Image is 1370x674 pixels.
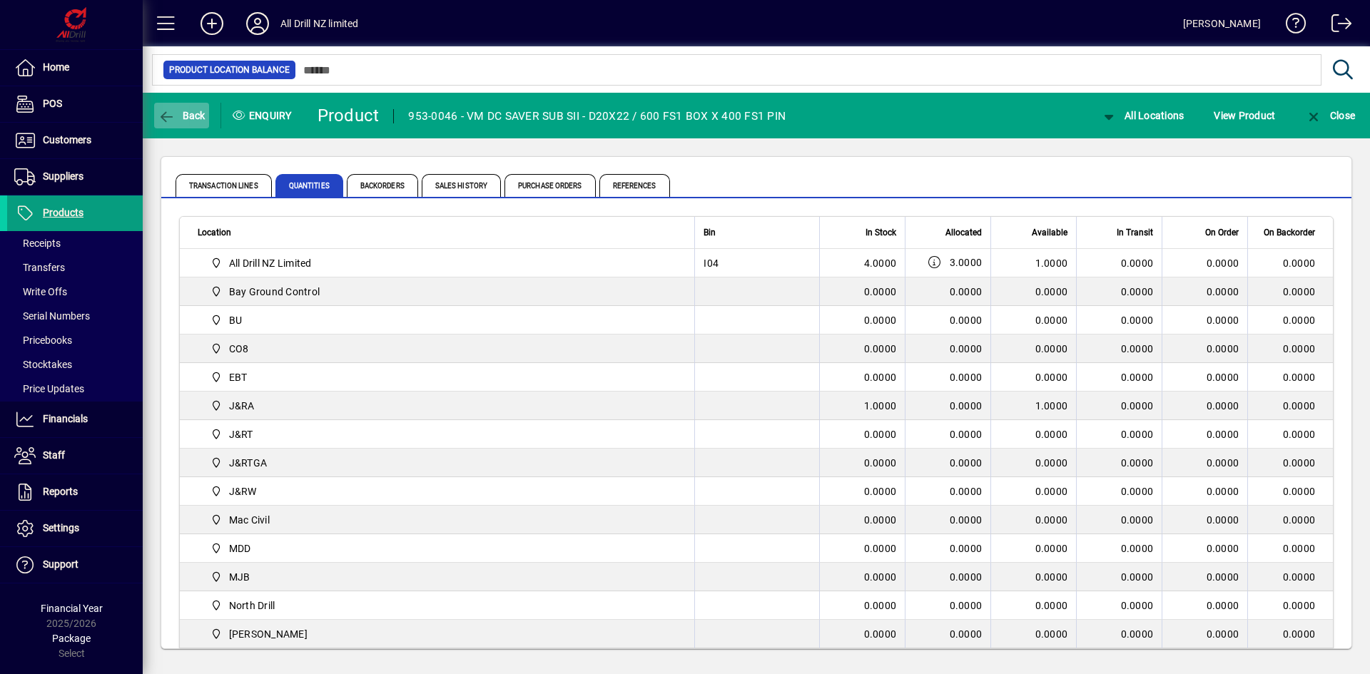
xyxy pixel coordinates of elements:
[1032,225,1067,240] span: Available
[205,626,679,643] span: Smythe
[1205,225,1239,240] span: On Order
[1183,12,1261,35] div: [PERSON_NAME]
[990,363,1076,392] td: 0.0000
[1121,343,1154,354] span: 0.0000
[990,392,1076,420] td: 1.0000
[7,123,143,158] a: Customers
[945,225,982,240] span: Allocated
[154,103,209,128] button: Back
[43,134,91,145] span: Customers
[950,628,983,640] span: 0.0000
[229,285,320,299] span: Bay Ground Control
[7,377,143,401] a: Price Updates
[143,103,221,128] app-page-header-button: Back
[819,306,905,335] td: 0.0000
[819,249,905,277] td: 4.0000
[1301,103,1359,128] button: Close
[1207,370,1239,384] span: 0.0000
[169,63,290,77] span: Product Location Balance
[1121,429,1154,440] span: 0.0000
[1247,563,1333,591] td: 0.0000
[819,563,905,591] td: 0.0000
[229,342,249,356] span: CO8
[7,438,143,474] a: Staff
[43,449,65,461] span: Staff
[950,429,983,440] span: 0.0000
[1264,225,1315,240] span: On Backorder
[704,225,716,240] span: Bin
[43,98,62,109] span: POS
[990,277,1076,306] td: 0.0000
[229,456,268,470] span: J&RTGA
[43,170,83,182] span: Suppliers
[229,399,255,413] span: J&RA
[990,591,1076,620] td: 0.0000
[1121,600,1154,611] span: 0.0000
[990,335,1076,363] td: 0.0000
[7,159,143,195] a: Suppliers
[1121,286,1154,297] span: 0.0000
[229,256,312,270] span: All Drill NZ Limited
[1121,628,1154,640] span: 0.0000
[950,486,983,497] span: 0.0000
[819,506,905,534] td: 0.0000
[1085,103,1199,128] app-page-header-button: Change Location
[1207,598,1239,613] span: 0.0000
[1247,449,1333,477] td: 0.0000
[229,570,250,584] span: MJB
[1207,342,1239,356] span: 0.0000
[229,541,251,556] span: MDD
[7,402,143,437] a: Financials
[1247,335,1333,363] td: 0.0000
[205,511,679,529] span: Mac Civil
[1207,513,1239,527] span: 0.0000
[1247,534,1333,563] td: 0.0000
[1247,249,1333,277] td: 0.0000
[990,620,1076,648] td: 0.0000
[950,372,983,383] span: 0.0000
[1305,110,1355,121] span: Close
[1210,103,1279,128] button: View Product
[950,514,983,526] span: 0.0000
[990,249,1076,277] td: 1.0000
[205,568,679,586] span: MJB
[229,627,308,641] span: [PERSON_NAME]
[205,340,679,357] span: CO8
[7,231,143,255] a: Receipts
[1100,110,1184,121] span: All Locations
[7,280,143,304] a: Write Offs
[1207,627,1239,641] span: 0.0000
[1275,3,1306,49] a: Knowledge Base
[52,633,91,644] span: Package
[990,477,1076,506] td: 0.0000
[819,449,905,477] td: 0.0000
[14,238,61,249] span: Receipts
[43,558,78,570] span: Support
[229,513,270,527] span: Mac Civil
[205,312,679,329] span: BU
[1247,477,1333,506] td: 0.0000
[7,547,143,583] a: Support
[7,328,143,352] a: Pricebooks
[950,343,983,354] span: 0.0000
[990,534,1076,563] td: 0.0000
[7,304,143,328] a: Serial Numbers
[189,11,235,36] button: Add
[7,86,143,122] a: POS
[599,174,670,197] span: References
[229,313,243,327] span: BU
[422,174,501,197] span: Sales History
[1121,571,1154,583] span: 0.0000
[1247,306,1333,335] td: 0.0000
[229,370,248,384] span: EBT
[1247,506,1333,534] td: 0.0000
[990,506,1076,534] td: 0.0000
[1214,104,1275,127] span: View Product
[990,563,1076,591] td: 0.0000
[1207,285,1239,299] span: 0.0000
[41,603,103,614] span: Financial Year
[205,255,679,272] span: All Drill NZ Limited
[43,207,83,218] span: Products
[1247,277,1333,306] td: 0.0000
[950,600,983,611] span: 0.0000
